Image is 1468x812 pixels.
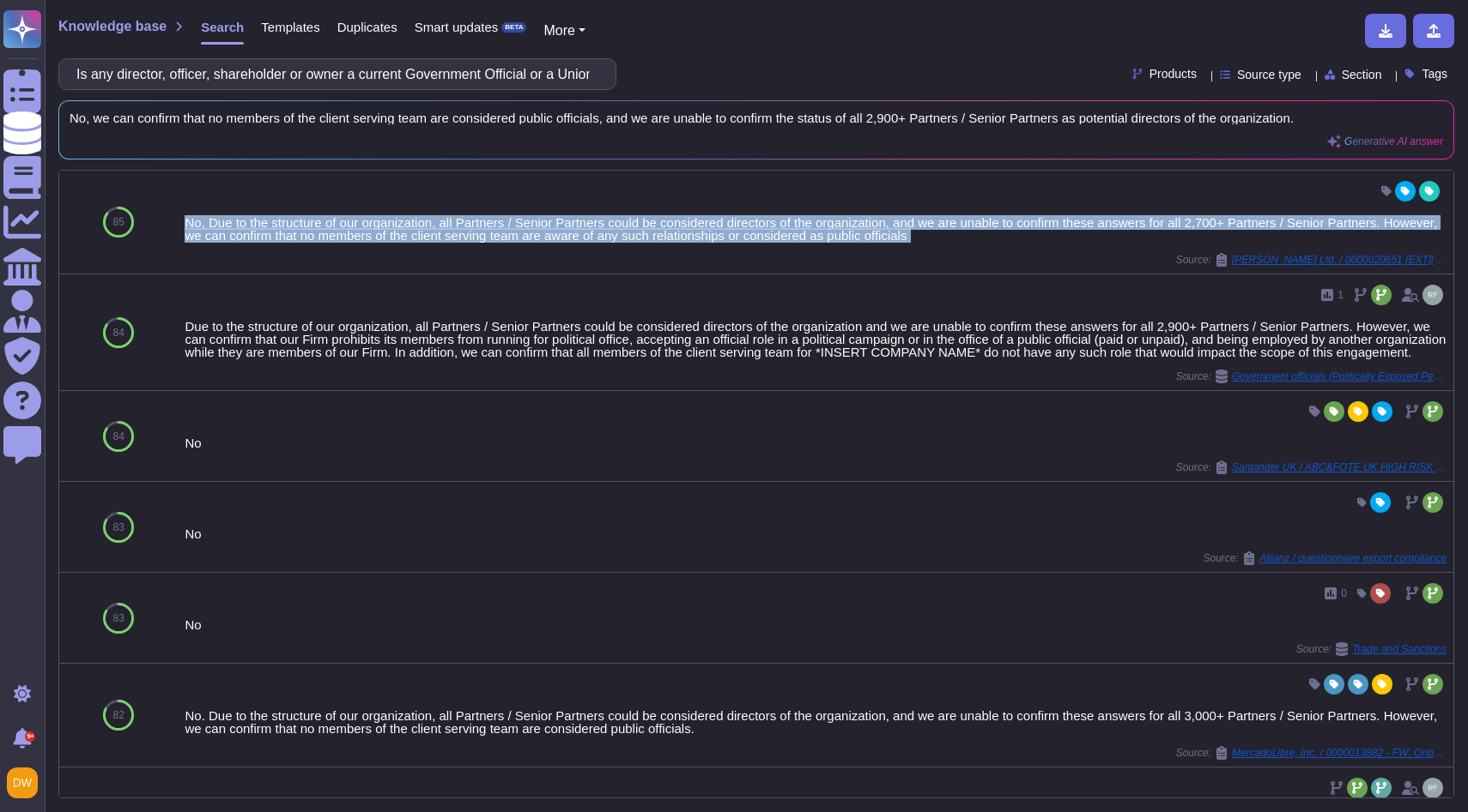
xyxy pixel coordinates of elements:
div: No. Due to the structure of our organization, all Partners / Senior Partners could be considered ... [185,709,1447,735]
div: No, Due to the structure of our organization, all Partners / Senior Partners could be considered ... [185,216,1447,242]
span: Source: [1176,746,1447,760]
div: No [185,527,1447,540]
span: More [543,23,574,38]
img: user [1423,285,1443,305]
div: 9+ [25,731,35,742]
span: Smart updates [415,21,499,33]
span: Government officials (Politically Exposed Persons (PEPs)) [1232,371,1447,382]
span: Templates [261,21,319,33]
div: No [185,436,1447,449]
span: Duplicates [337,21,397,33]
span: Source: [1296,642,1447,656]
input: Search a question or template... [68,59,598,89]
span: Source: [1176,253,1447,267]
span: Generative AI answer [1344,136,1443,147]
span: Allianz / questionnaire export compliance [1259,553,1447,563]
span: Source: [1176,460,1447,474]
div: BETA [501,22,526,33]
span: Knowledge base [58,20,167,33]
div: Due to the structure of our organization, all Partners / Senior Partners could be considered dire... [185,320,1447,358]
span: Tags [1422,68,1447,80]
span: [PERSON_NAME] Ltd. / 0000020651 [EXT][PERSON_NAME] Due Diligence Questionnaire [1232,255,1447,265]
button: More [543,21,585,41]
span: MercadoLibre, Inc. / 0000013882 - FW: Onboarding as client supplier [1232,748,1447,758]
span: 83 [113,613,124,623]
span: Source: [1176,370,1447,383]
span: Trade and Sanctions [1352,644,1447,654]
div: No [185,618,1447,631]
span: Section [1342,69,1382,81]
span: Products [1150,68,1197,80]
img: user [7,767,38,798]
span: Santander UK / ABC&FOTE UK HIGH RISK QUESTIONNAIRE [1232,462,1447,472]
span: 84 [113,431,124,442]
span: 0 [1341,588,1347,598]
img: user [1423,778,1443,798]
button: user [3,764,50,802]
span: No, we can confirm that no members of the client serving team are considered public officials, an... [70,111,1443,124]
span: 83 [113,522,124,532]
span: 84 [113,328,124,338]
span: Source: [1204,551,1447,565]
span: 1 [1338,290,1344,300]
span: 82 [113,710,124,720]
span: Search [201,21,244,33]
span: Source type [1237,69,1301,81]
span: 85 [113,217,124,227]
